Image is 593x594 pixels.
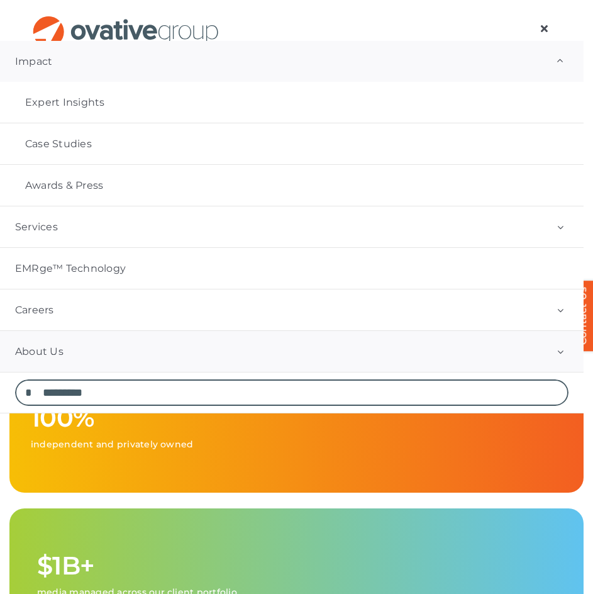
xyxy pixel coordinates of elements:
h1: 100% [31,403,562,432]
span: Expert Insights [25,96,105,109]
button: Open submenu of About Us [537,331,584,372]
span: Services [15,221,58,233]
button: Open submenu of Services [537,206,584,247]
span: Awards & Press [25,179,103,192]
p: independent and privately owned [31,439,562,450]
a: OG_Full_horizontal_RGB [31,14,220,26]
button: Open submenu of Careers [537,289,584,330]
h1: $1B+ [37,551,562,580]
span: Careers [15,304,54,317]
span: About Us [15,345,64,358]
input: Search [15,379,42,406]
nav: Menu [526,16,562,41]
span: EMRge™ Technology [15,262,126,275]
span: Case Studies [25,138,92,150]
button: Open submenu of Impact [537,41,584,82]
span: Impact [15,55,52,68]
input: Search... [15,379,568,406]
